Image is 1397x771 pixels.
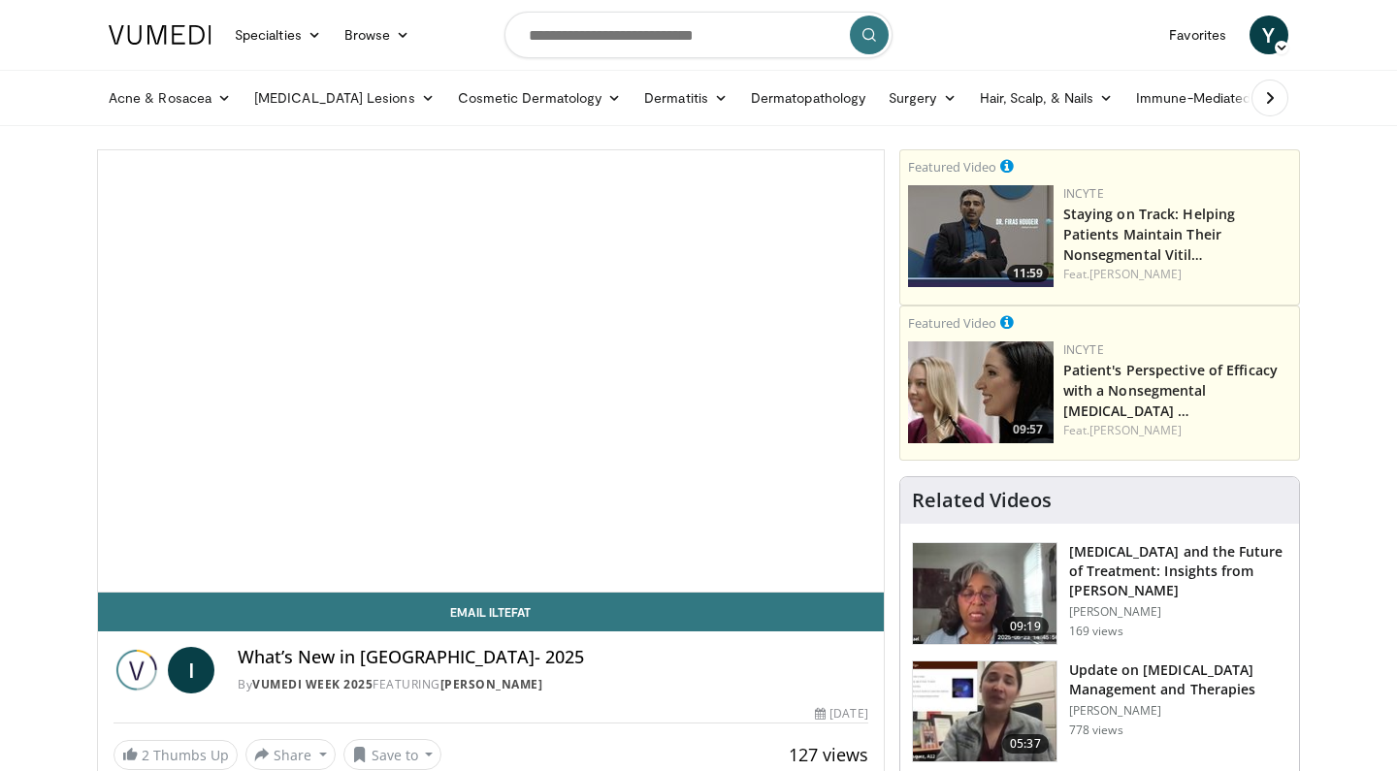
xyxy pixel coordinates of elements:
a: Immune-Mediated [1124,79,1282,117]
p: 778 views [1069,723,1123,738]
img: e2ded4d6-ff09-40cc-9b94-034895d1a473.150x105_q85_crop-smart_upscale.jpg [913,661,1056,762]
a: Acne & Rosacea [97,79,243,117]
a: 09:57 [908,341,1054,443]
small: Featured Video [908,314,996,332]
a: Y [1250,16,1288,54]
button: Share [245,739,336,770]
video-js: Video Player [98,150,884,593]
a: [MEDICAL_DATA] Lesions [243,79,446,117]
a: 05:37 Update on [MEDICAL_DATA] Management and Therapies [PERSON_NAME] 778 views [912,660,1287,763]
h3: Update on [MEDICAL_DATA] Management and Therapies [1069,660,1287,699]
h4: What’s New in [GEOGRAPHIC_DATA]- 2025 [238,647,868,668]
span: 09:19 [1002,617,1049,636]
a: Cosmetic Dermatology [446,79,633,117]
a: Dermatopathology [739,79,877,117]
a: [PERSON_NAME] [1089,266,1182,282]
a: Vumedi Week 2025 [252,676,373,692]
a: Browse [333,16,422,54]
p: [PERSON_NAME] [1069,703,1287,719]
a: Patient's Perspective of Efficacy with a Nonsegmental [MEDICAL_DATA] … [1063,361,1278,420]
a: Staying on Track: Helping Patients Maintain Their Nonsegmental Vitil… [1063,205,1236,264]
img: fe0751a3-754b-4fa7-bfe3-852521745b57.png.150x105_q85_crop-smart_upscale.jpg [908,185,1054,287]
span: 127 views [789,743,868,766]
button: Save to [343,739,442,770]
a: Favorites [1157,16,1238,54]
a: [PERSON_NAME] [1089,422,1182,438]
div: By FEATURING [238,676,868,693]
a: Specialties [223,16,333,54]
a: Incyte [1063,341,1104,358]
img: 2c48d197-61e9-423b-8908-6c4d7e1deb64.png.150x105_q85_crop-smart_upscale.jpg [908,341,1054,443]
img: 61cd5260-75df-4b1e-a633-c0cfc445a6c5.150x105_q85_crop-smart_upscale.jpg [913,543,1056,644]
p: 169 views [1069,624,1123,639]
img: VuMedi Logo [109,25,211,45]
a: Email Iltefat [98,593,884,631]
a: Hair, Scalp, & Nails [968,79,1124,117]
a: 11:59 [908,185,1054,287]
a: Incyte [1063,185,1104,202]
span: 09:57 [1007,421,1049,438]
a: Dermatitis [633,79,739,117]
span: 2 [142,746,149,764]
a: 09:19 [MEDICAL_DATA] and the Future of Treatment: Insights from [PERSON_NAME] [PERSON_NAME] 169 v... [912,542,1287,645]
h4: Related Videos [912,489,1052,512]
a: [PERSON_NAME] [440,676,543,692]
a: Surgery [877,79,968,117]
div: Feat. [1063,422,1291,439]
span: 05:37 [1002,734,1049,754]
small: Featured Video [908,158,996,176]
img: Vumedi Week 2025 [114,647,160,693]
div: Feat. [1063,266,1291,283]
h3: [MEDICAL_DATA] and the Future of Treatment: Insights from [PERSON_NAME] [1069,542,1287,600]
p: [PERSON_NAME] [1069,604,1287,620]
a: I [168,647,214,693]
div: [DATE] [815,705,867,723]
span: 11:59 [1007,265,1049,282]
input: Search topics, interventions [504,12,893,58]
a: 2 Thumbs Up [114,740,238,770]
